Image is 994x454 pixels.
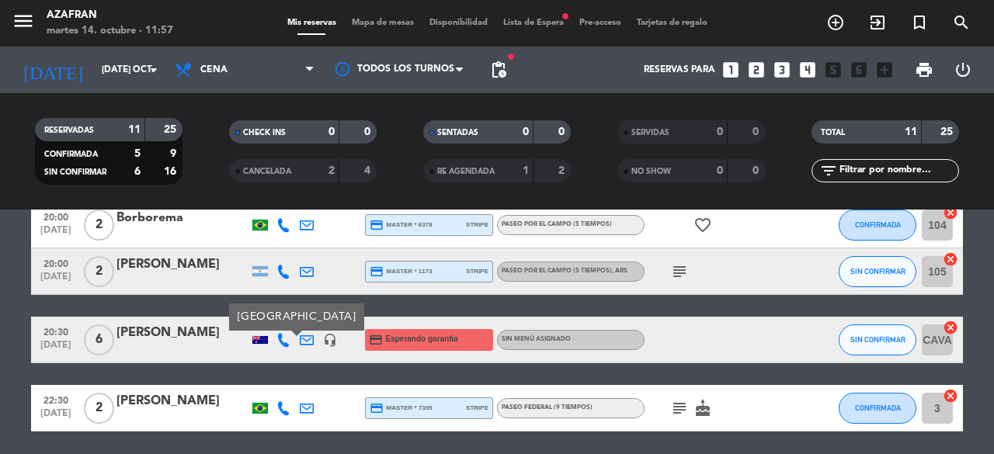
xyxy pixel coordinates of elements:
span: Tarjetas de regalo [629,19,715,27]
div: Azafran [47,8,173,23]
span: RE AGENDADA [437,168,495,175]
span: CONFIRMADA [44,151,98,158]
span: CANCELADA [243,168,291,175]
span: 2 [84,393,114,424]
span: fiber_manual_record [561,12,570,21]
i: power_settings_new [954,61,972,79]
strong: 0 [752,165,762,176]
span: Disponibilidad [422,19,495,27]
button: CONFIRMADA [839,393,916,424]
span: , ARS [612,268,627,274]
strong: 0 [558,126,568,137]
span: SERVIDAS [631,129,669,137]
i: credit_card [370,401,384,415]
button: SIN CONFIRMAR [839,256,916,287]
i: cancel [943,388,958,404]
i: add_box [874,60,895,80]
span: Cena [200,64,228,75]
i: subject [670,262,689,281]
strong: 0 [364,126,374,137]
span: [DATE] [36,340,75,358]
span: 6 [84,324,114,355]
span: master * 7399 [370,401,433,415]
button: CONFIRMADA [839,210,916,241]
span: Sin menú asignado [502,336,571,342]
span: [DATE] [36,408,75,426]
strong: 11 [128,124,141,135]
i: cancel [943,251,958,267]
button: menu [12,9,35,38]
i: cancel [943,320,958,335]
strong: 0 [717,126,723,137]
div: [PERSON_NAME] [116,255,248,275]
span: 22:30 [36,390,75,408]
span: [DATE] [36,272,75,289]
strong: 0 [328,126,335,137]
i: cancel [943,205,958,220]
strong: 0 [717,165,723,176]
span: Mis reservas [280,19,344,27]
span: master * 6378 [370,218,433,232]
span: Mapa de mesas [344,19,422,27]
i: looks_3 [772,60,792,80]
strong: 2 [558,165,568,176]
i: headset_mic [323,333,337,347]
i: looks_4 [798,60,818,80]
span: 2 [84,256,114,287]
span: pending_actions [489,61,508,79]
i: credit_card [369,333,383,347]
span: 20:30 [36,322,75,340]
i: cake [693,399,712,418]
i: looks_5 [823,60,843,80]
span: print [915,61,933,79]
i: add_circle_outline [826,13,845,32]
span: Lista de Espera [495,19,572,27]
span: CONFIRMADA [855,220,901,229]
strong: 11 [905,126,917,137]
span: Paseo Federal (9 tiempos) [502,404,593,411]
i: credit_card [370,218,384,232]
span: stripe [466,220,488,230]
span: Pre-acceso [572,19,629,27]
span: fiber_manual_record [506,52,516,61]
div: [PERSON_NAME] [116,323,248,343]
div: [GEOGRAPHIC_DATA] [229,303,364,331]
span: Reservas para [644,64,715,75]
span: [DATE] [36,225,75,243]
i: exit_to_app [868,13,887,32]
span: stripe [466,266,488,276]
span: NO SHOW [631,168,671,175]
div: LOG OUT [944,47,982,93]
strong: 25 [164,124,179,135]
i: looks_6 [849,60,869,80]
span: TOTAL [821,129,845,137]
i: looks_one [721,60,741,80]
i: turned_in_not [910,13,929,32]
span: Esperando garantía [386,333,458,345]
span: SENTADAS [437,129,478,137]
strong: 2 [328,165,335,176]
span: master * 1173 [370,265,433,279]
span: SIN CONFIRMAR [44,168,106,176]
i: [DATE] [12,53,94,87]
span: CONFIRMADA [855,404,901,412]
strong: 4 [364,165,374,176]
span: 20:00 [36,207,75,225]
span: SIN CONFIRMAR [850,267,905,276]
span: SIN CONFIRMAR [850,335,905,344]
button: SIN CONFIRMAR [839,324,916,355]
span: CHECK INS [243,129,286,137]
strong: 0 [752,126,762,137]
i: favorite_border [693,216,712,234]
span: 20:00 [36,254,75,272]
i: credit_card [370,265,384,279]
div: [PERSON_NAME] [116,391,248,411]
div: martes 14. octubre - 11:57 [47,23,173,39]
strong: 16 [164,166,179,177]
i: menu [12,9,35,33]
strong: 9 [170,148,179,159]
strong: 6 [134,166,141,177]
input: Filtrar por nombre... [838,162,958,179]
div: Borborema [116,208,248,228]
span: stripe [466,403,488,413]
